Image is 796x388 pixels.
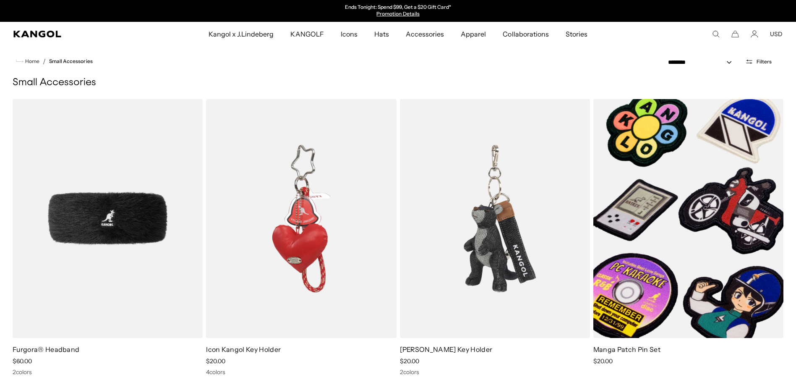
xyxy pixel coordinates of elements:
[341,22,358,46] span: Icons
[13,368,203,376] div: 2 colors
[731,30,739,38] button: Cart
[312,4,485,18] div: Announcement
[461,22,486,46] span: Apparel
[665,58,740,67] select: Sort by: Featured
[740,58,777,66] button: Open filters
[406,22,444,46] span: Accessories
[209,22,274,46] span: Kangol x J.Lindeberg
[400,357,419,365] span: $20.00
[397,22,452,46] a: Accessories
[566,22,587,46] span: Stories
[503,22,548,46] span: Collaborations
[593,345,660,354] a: Manga Patch Pin Set
[494,22,557,46] a: Collaborations
[593,357,613,365] span: $20.00
[206,368,396,376] div: 4 colors
[13,76,783,89] h1: Small Accessories
[206,345,281,354] a: Icon Kangol Key Holder
[345,4,451,11] p: Ends Tonight: Spend $99, Get a $20 Gift Card*
[400,345,493,354] a: [PERSON_NAME] Key Holder
[712,30,720,38] summary: Search here
[13,345,79,354] a: Furgora® Headband
[23,58,39,64] span: Home
[757,59,772,65] span: Filters
[49,58,92,64] a: Small Accessories
[206,357,225,365] span: $20.00
[13,31,138,37] a: Kangol
[400,99,590,338] img: Denim Kangol Key Holder
[13,99,203,338] img: Furgora® Headband
[376,10,419,17] a: Promotion Details
[16,58,39,65] a: Home
[770,30,783,38] button: USD
[751,30,758,38] a: Account
[200,22,282,46] a: Kangol x J.Lindeberg
[312,4,485,18] slideshow-component: Announcement bar
[593,99,783,338] img: Manga Patch Pin Set
[290,22,324,46] span: KANGOLF
[13,357,32,365] span: $60.00
[400,368,590,376] div: 2 colors
[282,22,332,46] a: KANGOLF
[39,56,46,66] li: /
[557,22,596,46] a: Stories
[206,99,396,338] img: Icon Kangol Key Holder
[332,22,366,46] a: Icons
[452,22,494,46] a: Apparel
[312,4,485,18] div: 1 of 2
[366,22,397,46] a: Hats
[374,22,389,46] span: Hats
